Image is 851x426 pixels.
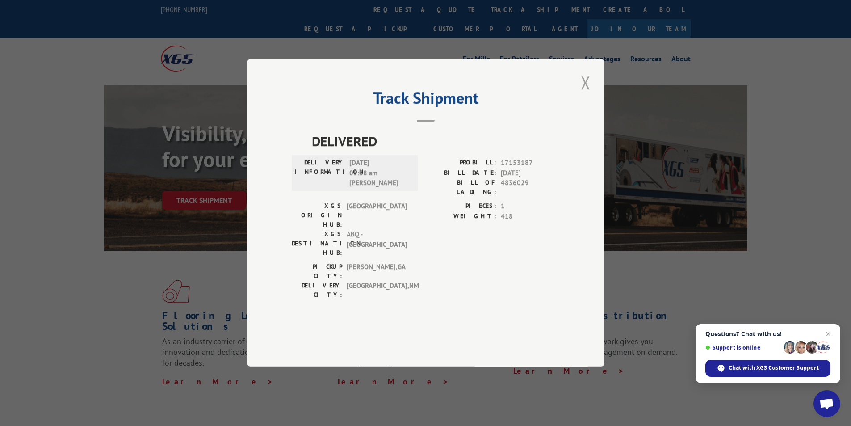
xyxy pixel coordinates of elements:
label: XGS DESTINATION HUB: [292,230,342,258]
label: BILL OF LADING: [426,178,496,197]
span: Questions? Chat with us! [705,330,830,337]
label: WEIGHT: [426,211,496,222]
button: Close modal [578,70,593,95]
a: Open chat [813,390,840,417]
label: PICKUP CITY: [292,262,342,281]
span: 418 [501,211,560,222]
span: [GEOGRAPHIC_DATA] [347,202,407,230]
span: [PERSON_NAME] , GA [347,262,407,281]
label: PIECES: [426,202,496,212]
span: Support is online [705,344,780,351]
label: XGS ORIGIN HUB: [292,202,342,230]
span: 4836029 [501,178,560,197]
span: [DATE] [501,168,560,178]
label: BILL DATE: [426,168,496,178]
span: 17153187 [501,158,560,169]
span: 1 [501,202,560,212]
span: [DATE] 05:38 am [PERSON_NAME] [349,158,410,189]
span: ABQ - [GEOGRAPHIC_DATA] [347,230,407,258]
span: Chat with XGS Customer Support [705,360,830,377]
label: DELIVERY INFORMATION: [294,158,345,189]
span: DELIVERED [312,131,560,152]
label: PROBILL: [426,158,496,169]
label: DELIVERY CITY: [292,281,342,300]
h2: Track Shipment [292,92,560,109]
span: Chat with XGS Customer Support [729,364,819,372]
span: [GEOGRAPHIC_DATA] , NM [347,281,407,300]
